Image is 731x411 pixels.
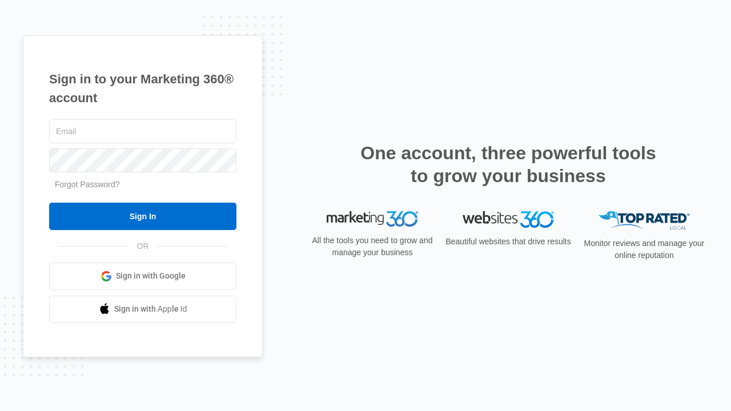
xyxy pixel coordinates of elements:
[444,236,572,248] p: Beautiful websites that drive results
[55,180,120,189] a: Forgot Password?
[129,240,157,252] span: OR
[116,270,186,282] span: Sign in with Google
[114,303,187,315] span: Sign in with Apple Id
[49,70,236,107] h1: Sign in to your Marketing 360® account
[49,119,236,143] input: Email
[463,211,554,228] img: Websites 360
[308,235,436,259] p: All the tools you need to grow and manage your business
[49,296,236,323] a: Sign in with Apple Id
[327,211,418,227] img: Marketing 360
[357,142,660,187] h2: One account, three powerful tools to grow your business
[599,211,690,230] img: Top Rated Local
[49,263,236,290] a: Sign in with Google
[49,203,236,230] input: Sign In
[580,237,708,261] p: Monitor reviews and manage your online reputation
